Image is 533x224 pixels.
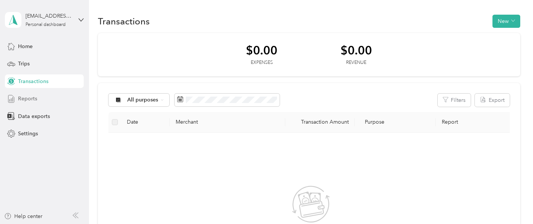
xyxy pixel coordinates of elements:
[18,112,50,120] span: Data exports
[26,23,66,27] div: Personal dashboard
[18,60,30,68] span: Trips
[18,42,33,50] span: Home
[246,44,277,57] div: $0.00
[127,97,158,103] span: All purposes
[285,112,355,133] th: Transaction Amount
[121,112,170,133] th: Date
[340,59,372,66] div: Revenue
[98,17,150,25] h1: Transactions
[475,94,510,107] button: Export
[436,112,513,133] th: Report
[18,130,38,138] span: Settings
[4,212,42,220] button: Help center
[491,182,533,224] iframe: Everlance-gr Chat Button Frame
[438,94,471,107] button: Filters
[26,12,72,20] div: [EMAIL_ADDRESS][DOMAIN_NAME]
[170,112,286,133] th: Merchant
[340,44,372,57] div: $0.00
[492,15,520,28] button: New
[18,77,48,85] span: Transactions
[361,119,384,125] span: Purpose
[246,59,277,66] div: Expenses
[18,95,37,103] span: Reports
